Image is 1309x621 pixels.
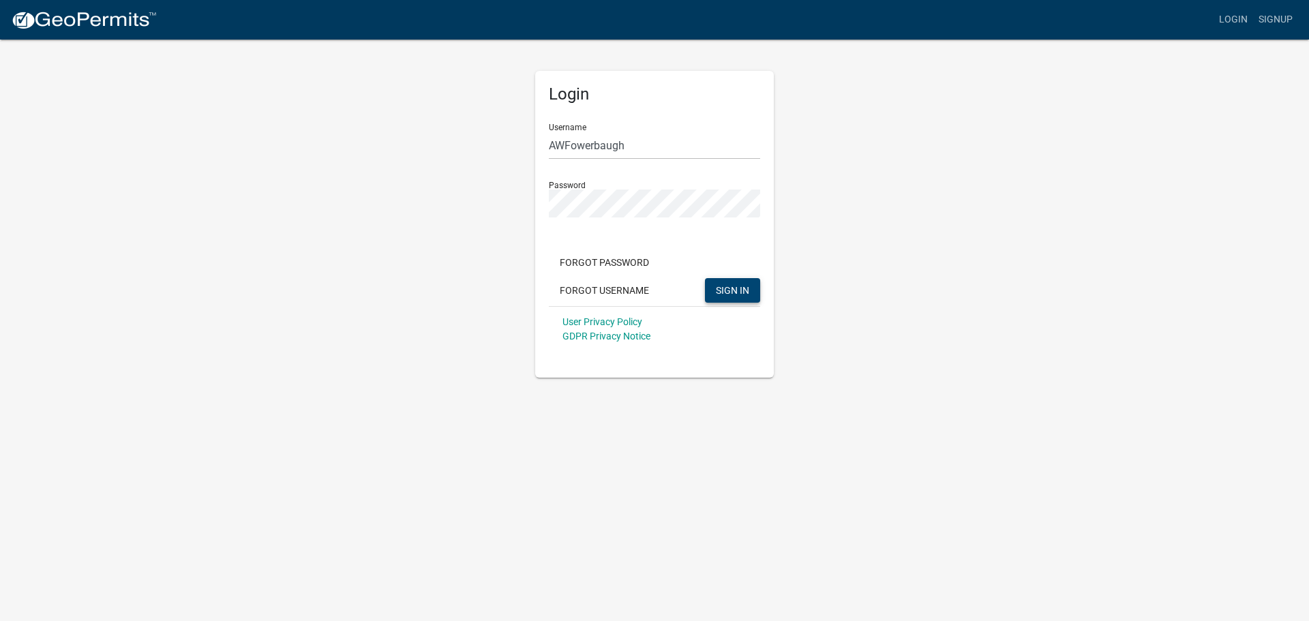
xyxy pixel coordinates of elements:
[716,284,749,295] span: SIGN IN
[562,331,650,342] a: GDPR Privacy Notice
[562,316,642,327] a: User Privacy Policy
[549,85,760,104] h5: Login
[1214,7,1253,33] a: Login
[549,278,660,303] button: Forgot Username
[549,250,660,275] button: Forgot Password
[1253,7,1298,33] a: Signup
[705,278,760,303] button: SIGN IN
